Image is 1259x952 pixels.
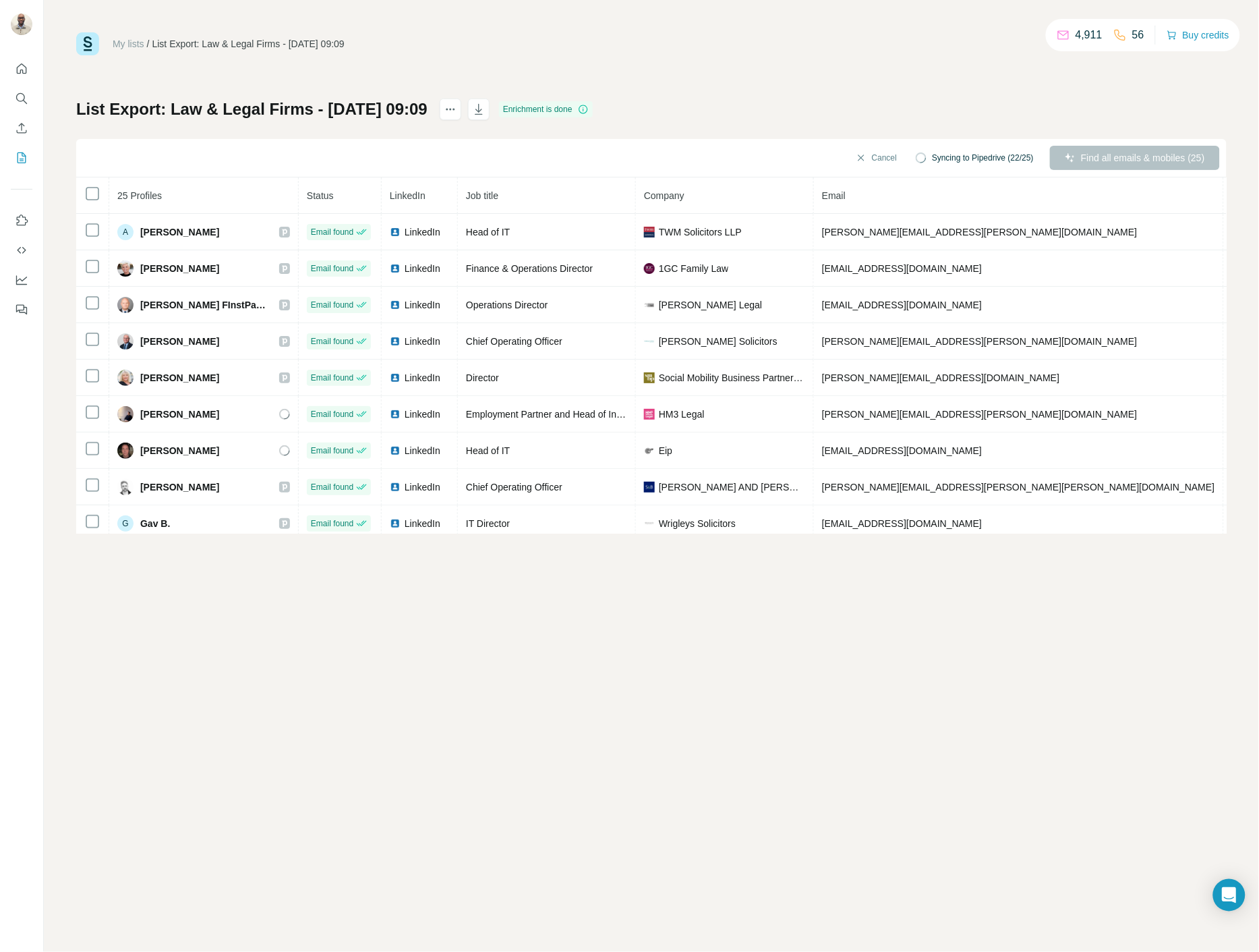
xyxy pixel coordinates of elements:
[659,517,736,530] span: Wrigleys Solicitors
[117,190,162,201] span: 25 Profiles
[644,372,655,383] img: company-logo
[140,408,219,421] span: [PERSON_NAME]
[822,263,982,274] span: [EMAIL_ADDRESS][DOMAIN_NAME]
[659,444,672,457] span: Eip
[311,372,353,384] span: Email found
[140,225,219,239] span: [PERSON_NAME]
[390,482,401,493] img: LinkedIn logo
[117,333,134,349] img: Avatar
[117,406,134,422] img: Avatar
[405,298,440,312] span: LinkedIn
[466,227,510,237] span: Head of IT
[11,57,32,81] button: Quick start
[76,32,99,55] img: Surfe Logo
[117,297,134,313] img: Avatar
[76,99,428,120] h1: List Export: Law & Legal Firms - [DATE] 09:09
[140,298,266,312] span: [PERSON_NAME] FInstPa MIoD
[1167,26,1229,45] button: Buy credits
[311,262,353,275] span: Email found
[390,300,401,310] img: LinkedIn logo
[390,372,401,383] img: LinkedIn logo
[1076,27,1103,43] p: 4,911
[644,227,655,237] img: company-logo
[659,335,778,348] span: [PERSON_NAME] Solicitors
[11,208,32,233] button: Use Surfe on LinkedIn
[307,190,334,201] span: Status
[11,268,32,292] button: Dashboard
[390,518,401,529] img: LinkedIn logo
[11,116,32,140] button: Enrich CSV
[405,444,440,457] span: LinkedIn
[659,371,805,385] span: Social Mobility Business Partnership
[1213,879,1246,912] div: Open Intercom Messenger
[405,408,440,421] span: LinkedIn
[644,190,684,201] span: Company
[466,190,498,201] span: Job title
[932,152,1034,164] span: Syncing to Pipedrive (22/25)
[846,146,906,170] button: Cancel
[405,517,440,530] span: LinkedIn
[644,482,655,493] img: company-logo
[390,190,426,201] span: LinkedIn
[117,515,134,532] div: G
[822,227,1138,237] span: [PERSON_NAME][EMAIL_ADDRESS][PERSON_NAME][DOMAIN_NAME]
[390,227,401,237] img: LinkedIn logo
[140,371,219,385] span: [PERSON_NAME]
[117,479,134,495] img: Avatar
[311,299,353,311] span: Email found
[311,408,353,420] span: Email found
[499,101,593,117] div: Enrichment is done
[11,146,32,170] button: My lists
[659,408,705,421] span: HM3 Legal
[466,482,562,493] span: Chief Operating Officer
[140,517,170,530] span: Gav B.
[466,409,652,420] span: Employment Partner and Head of Innovation
[117,443,134,459] img: Avatar
[140,444,219,457] span: [PERSON_NAME]
[140,335,219,348] span: [PERSON_NAME]
[390,445,401,456] img: LinkedIn logo
[466,300,548,310] span: Operations Director
[311,445,353,457] span: Email found
[822,409,1138,420] span: [PERSON_NAME][EMAIL_ADDRESS][PERSON_NAME][DOMAIN_NAME]
[822,300,982,310] span: [EMAIL_ADDRESS][DOMAIN_NAME]
[822,482,1215,493] span: [PERSON_NAME][EMAIL_ADDRESS][PERSON_NAME][PERSON_NAME][DOMAIN_NAME]
[405,371,440,385] span: LinkedIn
[1132,27,1144,43] p: 56
[440,99,461,120] button: actions
[11,298,32,322] button: Feedback
[644,300,655,310] img: company-logo
[466,263,593,274] span: Finance & Operations Director
[117,370,134,386] img: Avatar
[405,225,440,239] span: LinkedIn
[390,336,401,347] img: LinkedIn logo
[405,262,440,275] span: LinkedIn
[140,262,219,275] span: [PERSON_NAME]
[822,518,982,529] span: [EMAIL_ADDRESS][DOMAIN_NAME]
[117,224,134,240] div: A
[390,263,401,274] img: LinkedIn logo
[311,226,353,238] span: Email found
[644,263,655,274] img: company-logo
[311,517,353,530] span: Email found
[659,262,728,275] span: 1GC Family Law
[152,37,345,51] div: List Export: Law & Legal Firms - [DATE] 09:09
[822,372,1059,383] span: [PERSON_NAME][EMAIL_ADDRESS][DOMAIN_NAME]
[644,409,655,420] img: company-logo
[659,480,805,494] span: [PERSON_NAME] AND [PERSON_NAME]
[11,13,32,35] img: Avatar
[147,37,150,51] li: /
[822,445,982,456] span: [EMAIL_ADDRESS][DOMAIN_NAME]
[117,260,134,277] img: Avatar
[466,445,510,456] span: Head of IT
[659,225,742,239] span: TWM Solicitors LLP
[466,372,499,383] span: Director
[11,86,32,111] button: Search
[644,445,655,456] img: company-logo
[644,518,655,529] img: company-logo
[822,190,846,201] span: Email
[822,336,1138,347] span: [PERSON_NAME][EMAIL_ADDRESS][PERSON_NAME][DOMAIN_NAME]
[659,298,762,312] span: [PERSON_NAME] Legal
[11,238,32,262] button: Use Surfe API
[405,480,440,494] span: LinkedIn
